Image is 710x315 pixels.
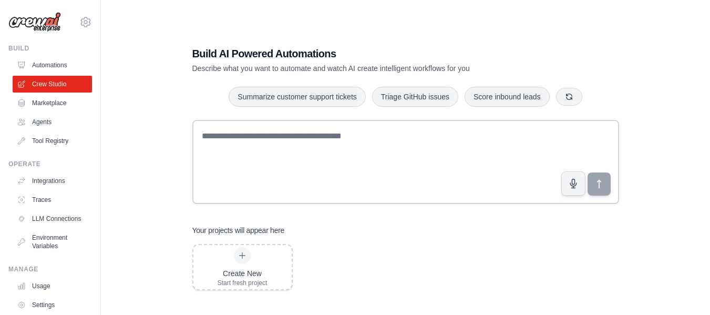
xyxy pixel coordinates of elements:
a: Environment Variables [13,229,92,255]
a: LLM Connections [13,210,92,227]
div: Operate [8,160,92,168]
button: Click to speak your automation idea [561,171,585,196]
img: Logo [8,12,61,32]
a: Settings [13,297,92,313]
h3: Your projects will appear here [192,225,285,236]
button: Triage GitHub issues [372,87,458,107]
h1: Build AI Powered Automations [192,46,546,61]
div: Manage [8,265,92,273]
a: Integrations [13,172,92,189]
div: Build [8,44,92,53]
a: Marketplace [13,95,92,111]
a: Crew Studio [13,76,92,93]
a: Usage [13,278,92,294]
p: Describe what you want to automate and watch AI create intelligent workflows for you [192,63,546,74]
button: Get new suggestions [556,88,582,106]
div: Create New [218,268,267,279]
button: Summarize customer support tickets [229,87,365,107]
button: Score inbound leads [465,87,550,107]
a: Automations [13,57,92,74]
a: Traces [13,191,92,208]
div: Start fresh project [218,279,267,287]
a: Agents [13,114,92,130]
a: Tool Registry [13,133,92,149]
